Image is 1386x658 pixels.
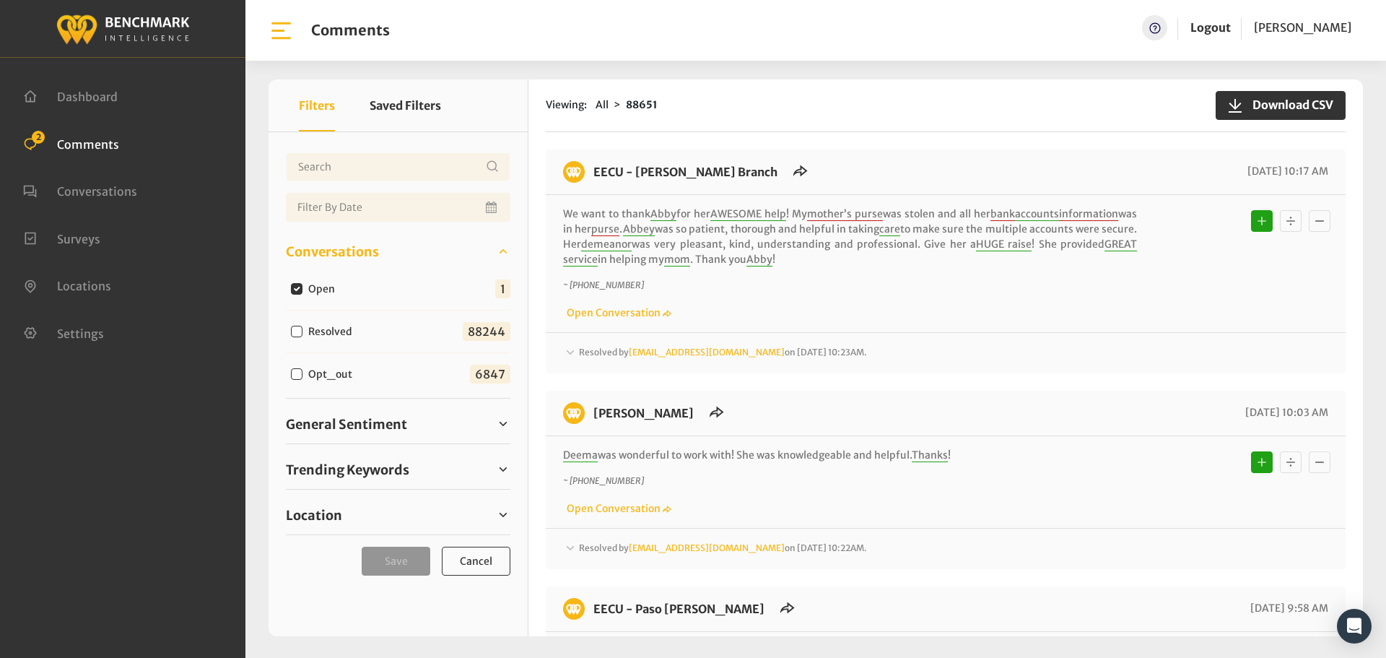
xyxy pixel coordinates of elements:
[546,98,587,113] span: Viewing:
[912,449,948,462] span: Thanks
[463,322,510,341] span: 88244
[591,222,619,236] span: purse
[23,325,104,339] a: Settings
[57,279,111,293] span: Locations
[269,18,294,43] img: bar
[563,345,1328,362] div: Resolved by[EMAIL_ADDRESS][DOMAIN_NAME]on [DATE] 10:23AM.
[626,98,658,111] strong: 88651
[563,540,1328,558] div: Resolved by[EMAIL_ADDRESS][DOMAIN_NAME]on [DATE] 10:22AM.
[1015,207,1059,221] span: accounts
[370,79,441,131] button: Saved Filters
[286,415,407,434] span: General Sentiment
[291,368,302,380] input: Opt_out
[1247,448,1334,477] div: Basic example
[1244,165,1328,178] span: [DATE] 10:17 AM
[585,402,702,424] h6: EECU - Perrin
[1337,609,1372,644] div: Open Intercom Messenger
[581,238,632,251] span: demeanor
[1190,20,1231,35] a: Logout
[286,152,510,181] input: Username
[593,165,777,179] a: EECU - [PERSON_NAME] Branch
[629,542,785,553] a: [EMAIL_ADDRESS][DOMAIN_NAME]
[286,459,510,480] a: Trending Keywords
[1216,91,1346,120] button: Download CSV
[563,280,644,290] i: ~ [PHONE_NUMBER]
[563,598,585,620] img: benchmark
[1247,602,1328,615] span: [DATE] 9:58 AM
[990,207,1118,221] span: bank information
[23,136,119,150] a: Comments 2
[56,11,190,46] img: benchmark
[879,222,900,236] span: care
[664,253,690,267] span: mom
[57,184,137,199] span: Conversations
[1190,15,1231,40] a: Logout
[593,602,764,616] a: EECU - Paso [PERSON_NAME]
[470,365,510,384] span: 6847
[442,547,510,576] button: Cancel
[291,283,302,295] input: Open
[303,367,364,382] label: Opt_out
[623,222,655,236] span: Abbey
[1242,406,1328,419] span: [DATE] 10:03 AM
[291,326,302,337] input: Resolved
[746,253,772,267] span: Abby
[807,207,883,221] span: mother’s purse
[32,131,45,144] span: 2
[563,306,671,319] a: Open Conversation
[57,137,119,151] span: Comments
[629,347,785,358] a: [EMAIL_ADDRESS][DOMAIN_NAME]
[563,207,1137,267] p: We want to thank for her ! My was stolen and all her was in her . was so patient, thorough and he...
[563,449,598,462] span: Deema
[286,193,510,222] input: Date range input field
[311,22,390,39] h1: Comments
[585,161,786,183] h6: EECU - Armstrong Branch
[579,542,867,553] span: Resolved by on [DATE] 10:22AM.
[23,183,137,197] a: Conversations
[286,460,409,480] span: Trending Keywords
[303,282,346,297] label: Open
[286,413,510,435] a: General Sentiment
[1254,20,1351,35] span: [PERSON_NAME]
[23,88,118,103] a: Dashboard
[286,504,510,526] a: Location
[585,598,773,620] h6: EECU - Paso Robles
[1247,207,1334,235] div: Basic example
[563,402,585,424] img: benchmark
[563,238,1137,267] span: GREAT service
[563,475,644,486] i: ~ [PHONE_NUMBER]
[976,238,1032,251] span: HUGE raise
[495,280,510,298] span: 1
[593,406,694,420] a: [PERSON_NAME]
[1254,15,1351,40] a: [PERSON_NAME]
[483,193,502,222] button: Open Calendar
[57,90,118,104] span: Dashboard
[57,326,104,340] span: Settings
[710,207,786,221] span: AWESOME help
[57,231,100,246] span: Surveys
[1244,96,1333,113] span: Download CSV
[303,324,364,339] label: Resolved
[563,161,585,183] img: benchmark
[563,448,1137,463] p: was wonderful to work with! She was knowledgeable and helpful. !
[286,506,342,525] span: Location
[596,98,609,111] span: All
[286,242,379,261] span: Conversations
[579,347,867,358] span: Resolved by on [DATE] 10:23AM.
[299,79,335,131] button: Filters
[23,230,100,245] a: Surveys
[650,207,676,221] span: Abby
[286,241,510,262] a: Conversations
[563,502,671,515] a: Open Conversation
[23,277,111,292] a: Locations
